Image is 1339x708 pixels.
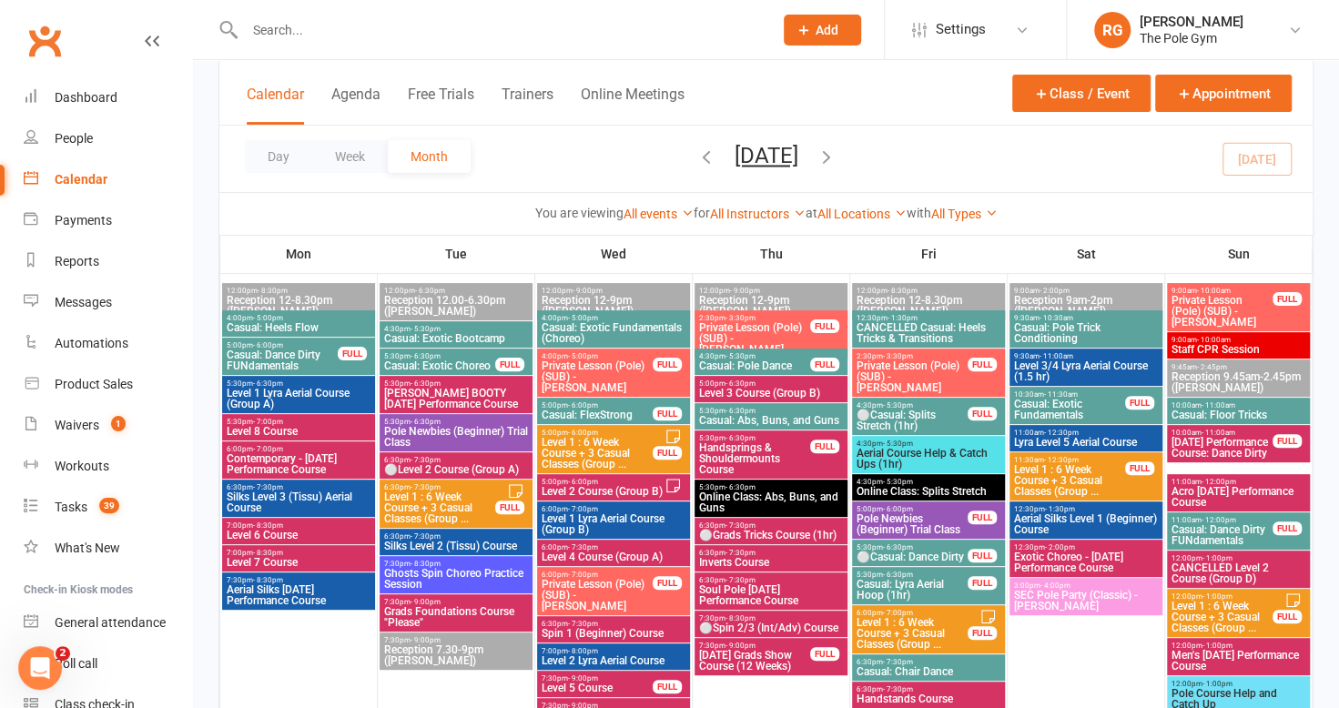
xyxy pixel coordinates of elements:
span: - 6:30pm [725,483,756,491]
button: Week [312,140,388,173]
span: - 7:00pm [883,609,913,617]
span: - 5:30pm [883,401,913,410]
span: - 6:30pm [253,379,283,388]
span: Level 1 : 6 Week Course + 3 Casual Classes (Group ... [383,491,496,524]
div: People [55,131,93,146]
span: 9:00am [1013,287,1159,295]
span: - 7:30pm [725,521,756,530]
a: Clubworx [22,18,67,64]
span: - 9:00pm [411,636,441,644]
span: 5:30pm [698,434,811,442]
span: Reception 12-8.30pm ([PERSON_NAME]) [856,295,1001,317]
span: Settings [936,9,986,50]
a: All Instructors [710,207,806,221]
span: - 6:30pm [883,543,913,551]
span: Contemporary - [DATE] Performance Course [226,453,371,475]
span: - 7:30pm [253,483,283,491]
span: 12:30pm [856,314,1001,322]
span: 6:30pm [541,620,686,628]
div: FULL [495,501,524,514]
a: All Types [931,207,998,221]
span: 6:30pm [698,549,844,557]
span: - 2:45pm [1197,363,1227,371]
span: 5:00pm [698,379,844,388]
a: Dashboard [24,77,192,118]
span: - 6:00pm [253,341,283,349]
span: 3:00pm [1013,582,1159,590]
span: Lyra Level 5 Aerial Course [1013,437,1159,448]
span: - 11:00am [1202,429,1235,437]
span: 5:30pm [698,483,844,491]
span: Casual: FlexStrong [541,410,654,420]
span: - 7:30pm [411,456,441,464]
span: - 7:30pm [411,532,441,541]
span: Level 8 Course [226,426,371,437]
div: FULL [1125,461,1154,475]
div: FULL [1273,610,1302,623]
span: - 10:00am [1197,336,1231,344]
div: FULL [653,358,682,371]
span: - 1:30pm [888,314,918,322]
span: 12:00pm [1171,592,1273,601]
span: - 6:30pm [725,379,756,388]
span: 12:00pm [698,287,844,295]
span: CANCELLED Casual: Heels Tricks & Transitions [856,322,1001,344]
span: - 9:00pm [573,287,603,295]
div: FULL [968,626,997,640]
span: ⚪Level 2 Course (Group A) [383,464,529,475]
span: 5:00pm [856,505,969,513]
span: Casual: Floor Tricks [1171,410,1306,420]
span: - 5:30pm [883,440,913,448]
span: 10:00am [1171,429,1273,437]
span: Casual: Pole Trick Conditioning [1013,322,1159,344]
button: Calendar [247,86,304,125]
span: - 8:30pm [253,549,283,557]
a: What's New [24,528,192,569]
span: Casual: Exotic Bootcamp [383,333,529,344]
span: - 8:30pm [253,576,283,584]
span: - 8:30pm [725,614,756,622]
span: Reception 12-9pm ([PERSON_NAME]) [541,295,686,317]
span: 4:30pm [856,478,1001,486]
span: 7:30pm [698,642,811,650]
span: SEC Pole Party (Classic) - [PERSON_NAME] [1013,590,1159,612]
div: FULL [1125,396,1154,410]
a: Messages [24,282,192,323]
span: Reception 9.45am-2.45pm ([PERSON_NAME]) [1171,371,1306,393]
span: Ghosts Spin Choreo Practice Session [383,568,529,590]
th: Wed [535,235,693,273]
input: Search... [239,17,760,43]
span: - 3:30pm [883,352,913,360]
span: - 10:00am [1197,287,1231,295]
span: - 11:00am [1040,352,1073,360]
div: Dashboard [55,90,117,105]
span: - 11:30am [1044,390,1078,399]
span: Level 4 Course (Group A) [541,551,686,562]
span: 2:30pm [698,314,811,322]
span: - 3:30pm [725,314,756,322]
strong: for [694,206,710,220]
span: Casual: Heels Flow [226,322,371,333]
span: - 7:00pm [568,505,598,513]
div: Payments [55,213,112,228]
span: Level 1 Lyra Aerial Course (Group B) [541,513,686,535]
th: Sun [1165,235,1313,273]
span: - 9:00pm [730,287,760,295]
span: Pole Newbies (Beginner) Trial Class [856,513,969,535]
span: 7:00pm [226,549,371,557]
a: Product Sales [24,364,192,405]
button: Trainers [502,86,553,125]
span: Casual: Pole Dance [698,360,811,371]
a: People [24,118,192,159]
div: FULL [968,511,997,524]
span: Level 3/4 Lyra Aerial Course (1.5 hr) [1013,360,1159,382]
div: Workouts [55,459,109,473]
span: - 5:30pm [411,325,441,333]
div: Waivers [55,418,99,432]
button: Appointment [1155,75,1292,112]
span: - 6:00pm [568,429,598,437]
span: - 2:00pm [1040,287,1070,295]
span: [DATE] Performance Course: Dance Dirty [1171,437,1273,459]
span: Staff CPR Session [1171,344,1306,355]
span: 11:00am [1171,478,1306,486]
